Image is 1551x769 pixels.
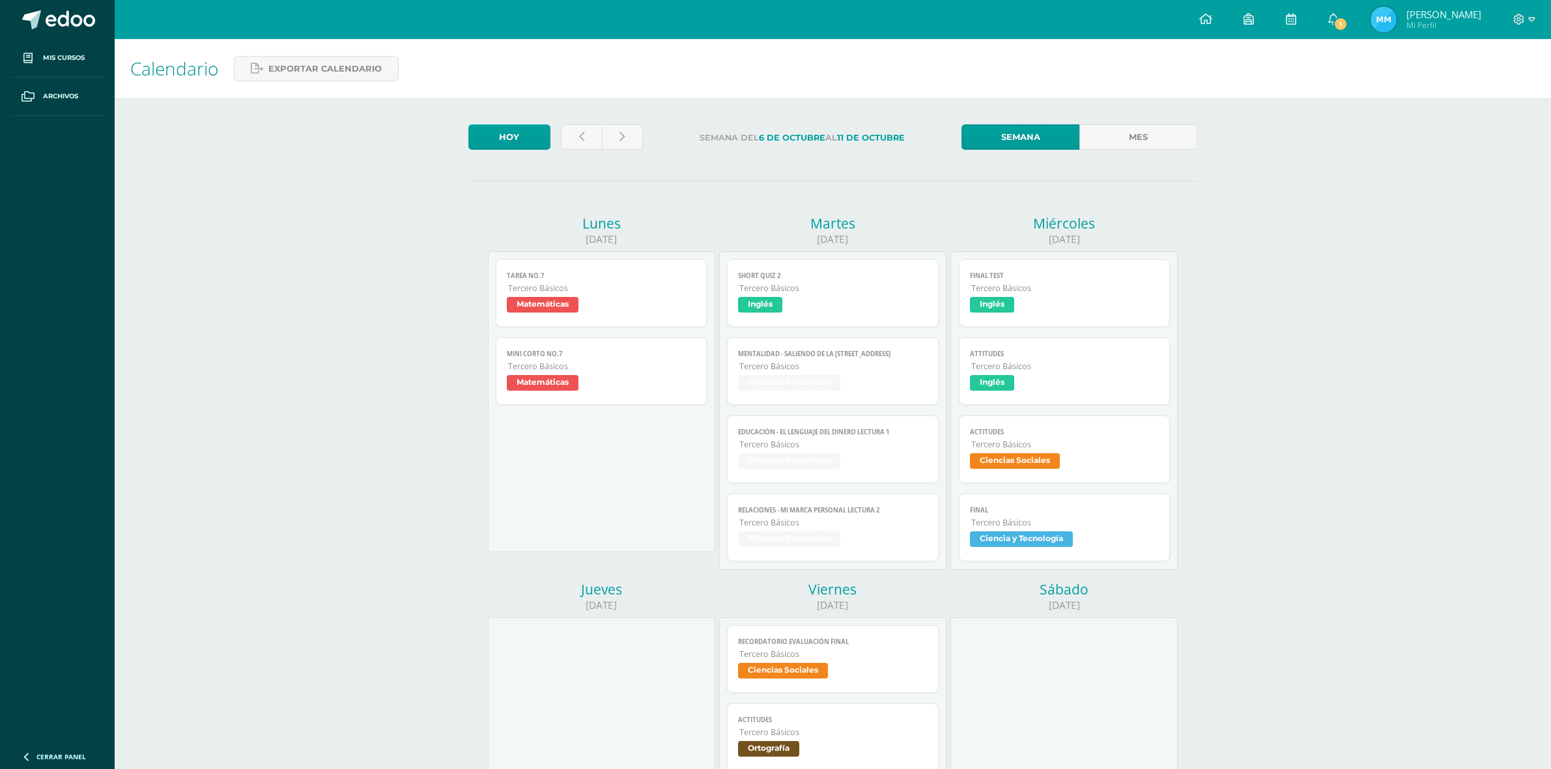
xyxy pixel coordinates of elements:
a: ActitudesTercero BásicosCiencias Sociales [959,415,1171,483]
span: Tercero Básicos [508,361,696,372]
span: Mis cursos [43,53,85,63]
span: Tercero Básicos [508,283,696,294]
div: Sábado [950,580,1178,598]
div: Lunes [488,214,715,232]
span: Tercero Básicos [739,649,928,660]
span: Recordatorio Evaluación Final [738,637,928,646]
span: Matemáticas [507,297,578,313]
a: Semana [961,124,1079,150]
div: Jueves [488,580,715,598]
span: Ciencia y Tecnología [970,531,1073,547]
span: Actitudes [970,428,1160,436]
div: Martes [719,214,946,232]
span: Ortografía [738,741,799,757]
span: Finanzas Personales [738,453,840,469]
span: Tercero Básicos [739,517,928,528]
span: Inglés [738,297,782,313]
span: Inglés [970,297,1014,313]
div: [DATE] [950,598,1178,612]
span: Ciencias Sociales [970,453,1060,469]
span: [PERSON_NAME] [1406,8,1481,21]
a: Recordatorio Evaluación FinalTercero BásicosCiencias Sociales [727,625,939,693]
a: Tarea No.7Tercero BásicosMatemáticas [496,259,707,327]
span: Ciencias Sociales [738,663,828,678]
a: Relaciones - Mi Marca Personal LECTURA 2Tercero BásicosFinanzas Personales [727,494,939,561]
a: Hoy [468,124,550,150]
span: Tercero Básicos [739,283,928,294]
span: Matemáticas [507,375,578,391]
span: Final Test [970,272,1160,280]
span: Tercero Básicos [739,439,928,450]
a: finalTercero BásicosCiencia y Tecnología [959,494,1171,561]
span: Relaciones - Mi Marca Personal LECTURA 2 [738,506,928,514]
span: final [970,506,1160,514]
div: [DATE] [719,598,946,612]
span: Short Quiz 2 [738,272,928,280]
span: Finanzas Personales [738,531,840,547]
span: Inglés [970,375,1014,391]
a: Archivos [10,77,104,116]
a: Final TestTercero BásicosInglés [959,259,1171,327]
span: Tercero Básicos [739,361,928,372]
span: Archivos [43,91,78,102]
strong: 11 de Octubre [837,133,905,143]
div: [DATE] [950,232,1178,246]
a: Mis cursos [10,39,104,77]
span: Tercero Básicos [971,439,1160,450]
span: Actitudes [738,716,928,724]
a: Short Quiz 2Tercero BásicosInglés [727,259,939,327]
a: Mes [1079,124,1197,150]
a: AttitudesTercero BásicosInglés [959,337,1171,405]
span: Tercero Básicos [739,727,928,738]
span: Mi Perfil [1406,20,1481,31]
span: Tercero Básicos [971,361,1160,372]
a: Mini Corto No.7Tercero BásicosMatemáticas [496,337,707,405]
span: Cerrar panel [36,752,86,761]
span: Attitudes [970,350,1160,358]
span: Finanzas Personales [738,375,840,391]
div: [DATE] [488,598,715,612]
label: Semana del al [653,124,951,151]
span: Calendario [130,56,218,81]
span: Educación - El Lenguaje del Dinero LECTURA 1 [738,428,928,436]
span: 1 [1333,17,1348,31]
span: Tarea No.7 [507,272,696,280]
a: Educación - El Lenguaje del Dinero LECTURA 1Tercero BásicosFinanzas Personales [727,415,939,483]
span: Exportar calendario [268,57,382,81]
span: Mini Corto No.7 [507,350,696,358]
strong: 6 de Octubre [759,133,825,143]
div: [DATE] [488,232,715,246]
div: [DATE] [719,232,946,246]
a: Exportar calendario [234,56,399,81]
span: Tercero Básicos [971,517,1160,528]
div: Viernes [719,580,946,598]
div: Miércoles [950,214,1178,232]
span: Mentalidad - Saliendo de la [STREET_ADDRESS] [738,350,928,358]
a: Mentalidad - Saliendo de la [STREET_ADDRESS]Tercero BásicosFinanzas Personales [727,337,939,405]
span: Tercero Básicos [971,283,1160,294]
img: ca4d86985d57376c57cdb4b3b58a75f4.png [1371,7,1397,33]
